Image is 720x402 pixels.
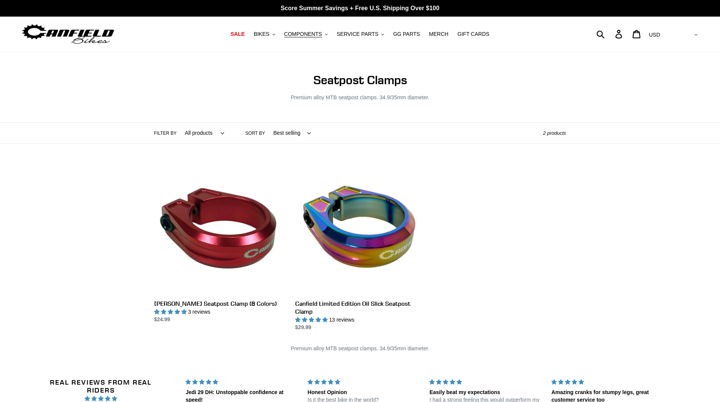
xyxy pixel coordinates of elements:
[284,31,322,37] span: COMPONENTS
[393,31,420,37] span: GG PARTS
[337,31,378,37] span: SERVICE PARTS
[308,389,421,396] div: Honest Opinion
[154,345,566,353] p: Premium alloy MTB seatpost clamps. 34.9/35mm diameter.
[429,31,448,37] span: MERCH
[154,94,566,102] p: Premium alloy MTB seatpost clamps. 34.9/35mm diameter.
[454,29,493,39] a: GIFT CARDS
[457,31,489,37] span: GIFT CARDS
[154,130,177,137] label: Filter by
[543,130,566,136] span: 2 products
[429,389,542,396] div: Easily beat my expectations
[389,29,424,39] a: GG PARTS
[245,130,265,137] label: Sort by
[333,29,388,39] button: SERVICE PARTS
[254,31,269,37] span: BIKES
[227,29,248,39] a: SALE
[429,378,542,386] div: 5 stars
[36,378,166,394] h2: Real Reviews from Real Riders
[250,29,279,39] button: BIKES
[313,72,407,87] span: Seatpost Clamps
[280,29,331,39] button: COMPONENTS
[21,22,115,46] img: Canfield Bikes
[551,378,664,386] div: 5 stars
[425,29,452,39] a: MERCH
[186,378,299,386] div: 5 stars
[308,378,421,386] div: 5 stars
[601,26,620,42] input: Search
[231,31,245,37] span: SALE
